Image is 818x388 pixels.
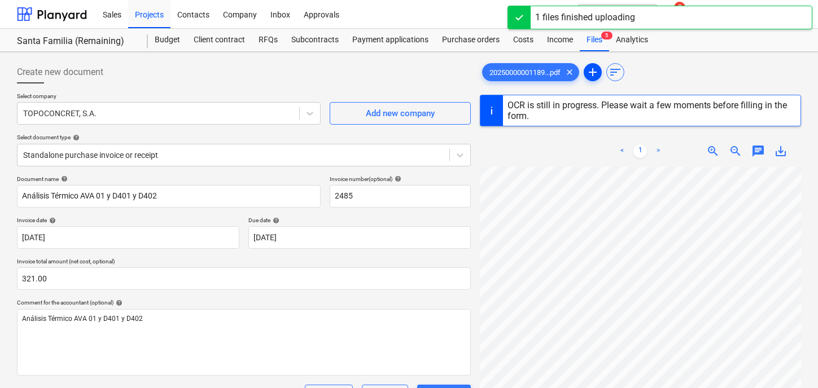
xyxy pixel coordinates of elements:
input: Due date not specified [248,226,471,249]
span: help [270,217,279,224]
span: help [71,134,80,141]
a: Previous page [615,144,629,158]
div: 1 files finished uploading [535,11,635,24]
p: Select company [17,92,321,102]
div: Invoice number (optional) [330,175,471,183]
a: Subcontracts [285,29,345,51]
div: Files [580,29,609,51]
a: Payment applications [345,29,435,51]
input: Invoice total amount (net cost, optional) [17,267,471,290]
a: Budget [148,29,187,51]
a: Page 1 is your current page [633,144,647,158]
a: Client contract [187,29,252,51]
div: Santa Familia (Remaining) [17,36,134,47]
span: add [586,65,600,79]
div: Document name [17,175,321,183]
a: Costs [506,29,540,51]
a: Analytics [609,29,655,51]
div: OCR is still in progress. Please wait a few moments before filling in the form. [508,100,796,121]
button: Add new company [330,102,471,125]
span: save_alt [774,144,788,158]
a: RFQs [252,29,285,51]
span: Análisis Térmico AVA 01 y D401 y D402 [22,315,143,323]
span: zoom_out [729,144,742,158]
div: 20250000001189...pdf [482,63,579,81]
a: Next page [651,144,665,158]
input: Invoice date not specified [17,226,239,249]
div: Invoice date [17,217,239,224]
input: Invoice number [330,185,471,208]
a: Income [540,29,580,51]
div: Widget de chat [762,334,818,388]
span: 5 [601,32,613,39]
div: Add new company [366,106,435,121]
div: Comment for the accountant (optional) [17,299,471,306]
input: Document name [17,185,321,208]
span: clear [563,65,576,79]
div: Select document type [17,134,471,141]
span: chat [751,144,765,158]
span: help [392,175,401,182]
span: help [59,175,68,182]
span: sort [609,65,622,79]
a: Files5 [580,29,609,51]
p: Invoice total amount (net cost, optional) [17,258,471,267]
span: help [47,217,56,224]
span: zoom_in [706,144,720,158]
a: Purchase orders [435,29,506,51]
span: 20250000001189...pdf [483,68,567,77]
div: Due date [248,217,471,224]
span: help [113,299,123,306]
span: Create new document [17,65,103,79]
iframe: Chat Widget [762,334,818,388]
